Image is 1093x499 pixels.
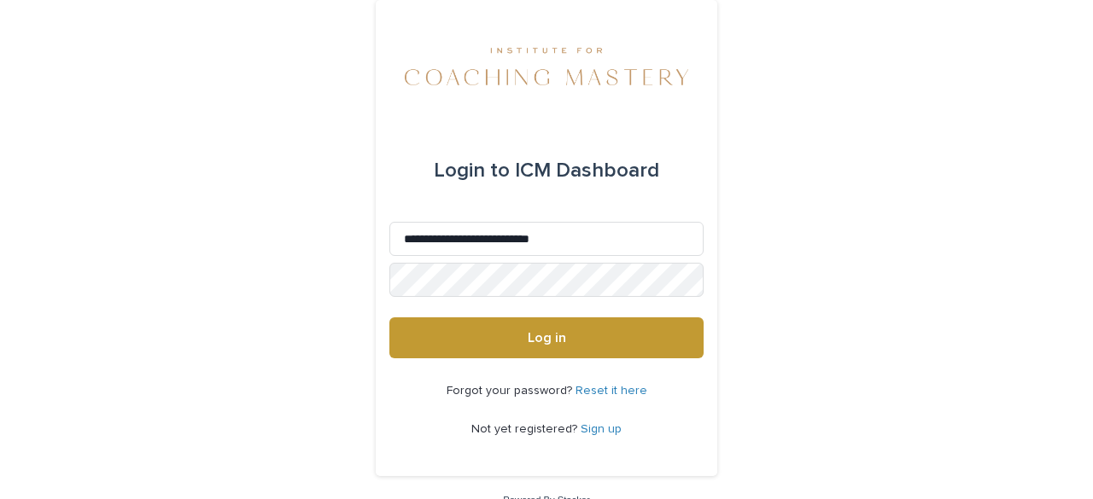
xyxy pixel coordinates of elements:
[447,385,576,397] span: Forgot your password?
[434,147,659,194] div: ICM Dashboard
[528,331,566,345] span: Log in
[389,317,704,358] button: Log in
[581,423,622,435] a: Sign up
[434,160,510,181] span: Login to
[576,385,647,397] a: Reset it here
[405,41,687,92] img: yOsNXPgjR0ukC3J57Hyw
[471,423,581,435] span: Not yet registered?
